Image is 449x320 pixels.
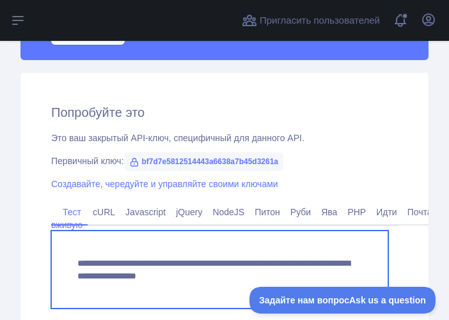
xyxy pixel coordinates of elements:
font: Javascript [125,207,166,217]
font: Тест вживую [51,207,83,230]
font: jQuery [176,207,202,217]
font: Ява [321,207,337,217]
font: Идти [376,207,397,217]
font: PHP [347,207,366,217]
iframe: Переключить поддержку клиентов [249,287,436,314]
font: Первичный ключ: [51,156,124,166]
font: cURL [93,207,115,217]
button: Пригласить пользователей [239,10,382,31]
font: NodeJS [212,207,244,217]
font: Руби [290,207,311,217]
font: Попробуйте это [51,105,145,119]
font: Это ваш закрытый API-ключ, специфичный для данного API. [51,133,304,143]
font: Пригласить пользователей [260,15,380,26]
font: Питон [255,207,280,217]
font: bf7d7e5812514443a6638a7b45d3261a [142,157,279,166]
a: Создавайте, чередуйте и управляйте своими ключами [51,179,278,189]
